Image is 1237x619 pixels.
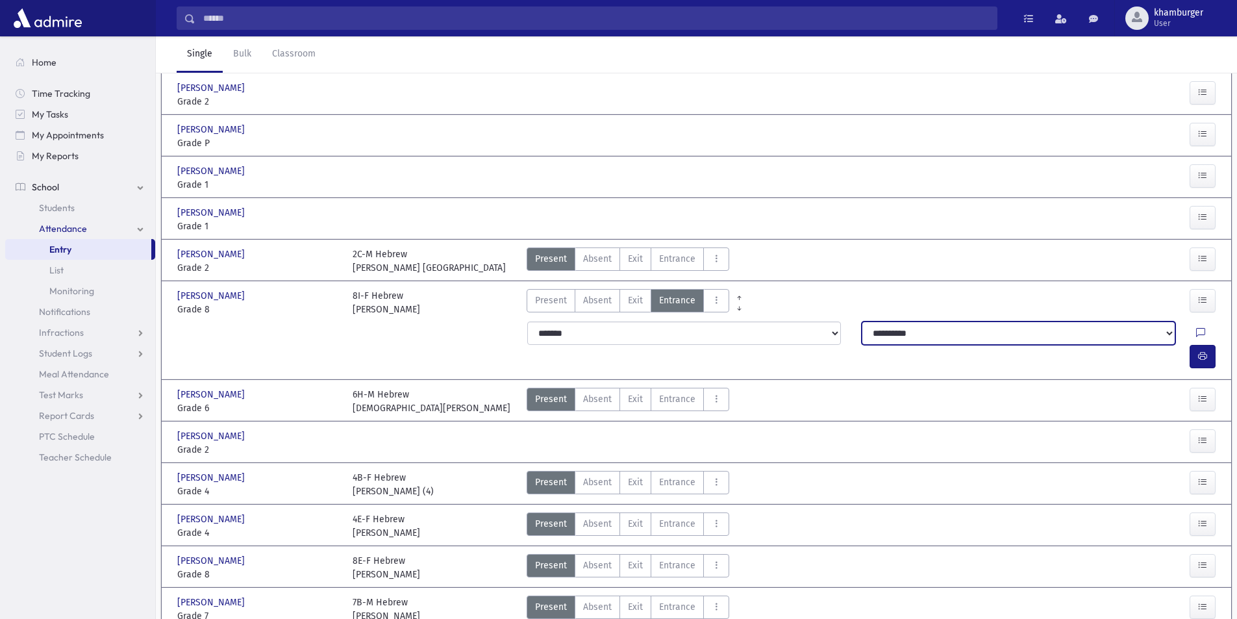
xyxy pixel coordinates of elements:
[1154,8,1203,18] span: khamburger
[195,6,997,30] input: Search
[177,95,340,108] span: Grade 2
[5,197,155,218] a: Students
[1154,18,1203,29] span: User
[583,294,612,307] span: Absent
[353,554,420,581] div: 8E-F Hebrew [PERSON_NAME]
[10,5,85,31] img: AdmirePro
[262,36,326,73] a: Classroom
[177,401,340,415] span: Grade 6
[353,289,420,316] div: 8I-F Hebrew [PERSON_NAME]
[5,125,155,145] a: My Appointments
[5,343,155,364] a: Student Logs
[39,306,90,318] span: Notifications
[39,451,112,463] span: Teacher Schedule
[353,247,506,275] div: 2C-M Hebrew [PERSON_NAME] [GEOGRAPHIC_DATA]
[353,388,510,415] div: 6H-M Hebrew [DEMOGRAPHIC_DATA][PERSON_NAME]
[177,36,223,73] a: Single
[535,392,567,406] span: Present
[32,181,59,193] span: School
[39,327,84,338] span: Infractions
[5,260,155,281] a: List
[5,83,155,104] a: Time Tracking
[583,475,612,489] span: Absent
[527,247,729,275] div: AttTypes
[177,512,247,526] span: [PERSON_NAME]
[177,164,247,178] span: [PERSON_NAME]
[5,177,155,197] a: School
[32,57,56,68] span: Home
[628,475,643,489] span: Exit
[583,559,612,572] span: Absent
[583,392,612,406] span: Absent
[659,559,695,572] span: Entrance
[5,426,155,447] a: PTC Schedule
[527,471,729,498] div: AttTypes
[628,392,643,406] span: Exit
[527,512,729,540] div: AttTypes
[659,252,695,266] span: Entrance
[39,431,95,442] span: PTC Schedule
[5,239,151,260] a: Entry
[353,471,434,498] div: 4B-F Hebrew [PERSON_NAME] (4)
[5,52,155,73] a: Home
[583,600,612,614] span: Absent
[39,389,83,401] span: Test Marks
[223,36,262,73] a: Bulk
[628,294,643,307] span: Exit
[39,410,94,422] span: Report Cards
[177,247,247,261] span: [PERSON_NAME]
[628,252,643,266] span: Exit
[177,220,340,233] span: Grade 1
[177,429,247,443] span: [PERSON_NAME]
[177,443,340,457] span: Grade 2
[353,512,420,540] div: 4E-F Hebrew [PERSON_NAME]
[177,303,340,316] span: Grade 8
[32,150,79,162] span: My Reports
[177,471,247,485] span: [PERSON_NAME]
[659,294,695,307] span: Entrance
[659,517,695,531] span: Entrance
[177,261,340,275] span: Grade 2
[177,596,247,609] span: [PERSON_NAME]
[628,600,643,614] span: Exit
[39,202,75,214] span: Students
[177,526,340,540] span: Grade 4
[177,568,340,581] span: Grade 8
[5,301,155,322] a: Notifications
[177,81,247,95] span: [PERSON_NAME]
[527,554,729,581] div: AttTypes
[49,285,94,297] span: Monitoring
[535,517,567,531] span: Present
[177,388,247,401] span: [PERSON_NAME]
[39,368,109,380] span: Meal Attendance
[39,347,92,359] span: Student Logs
[32,108,68,120] span: My Tasks
[628,517,643,531] span: Exit
[535,475,567,489] span: Present
[32,88,90,99] span: Time Tracking
[49,244,71,255] span: Entry
[177,123,247,136] span: [PERSON_NAME]
[49,264,64,276] span: List
[535,600,567,614] span: Present
[177,554,247,568] span: [PERSON_NAME]
[628,559,643,572] span: Exit
[535,559,567,572] span: Present
[32,129,104,141] span: My Appointments
[659,392,695,406] span: Entrance
[177,485,340,498] span: Grade 4
[5,385,155,405] a: Test Marks
[39,223,87,234] span: Attendance
[535,252,567,266] span: Present
[527,289,729,316] div: AttTypes
[5,405,155,426] a: Report Cards
[659,475,695,489] span: Entrance
[177,206,247,220] span: [PERSON_NAME]
[583,517,612,531] span: Absent
[5,364,155,385] a: Meal Attendance
[527,388,729,415] div: AttTypes
[5,145,155,166] a: My Reports
[5,447,155,468] a: Teacher Schedule
[5,104,155,125] a: My Tasks
[5,218,155,239] a: Attendance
